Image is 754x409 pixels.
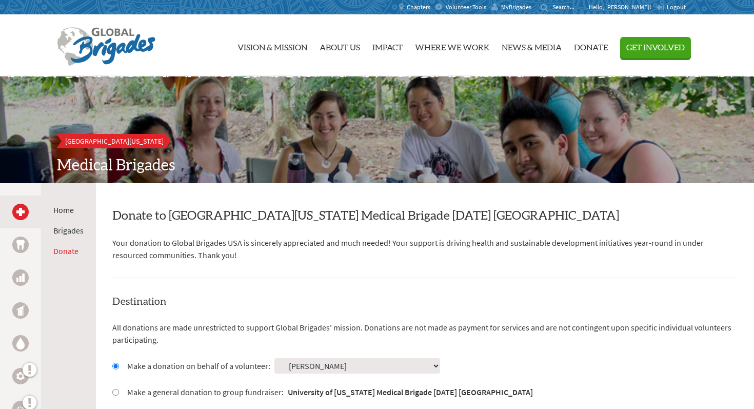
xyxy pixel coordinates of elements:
[57,134,172,148] a: [GEOGRAPHIC_DATA][US_STATE]
[112,237,738,261] p: Your donation to Global Brigades USA is sincerely appreciated and much needed! Your support is dr...
[16,240,25,249] img: Dental
[552,3,582,11] input: Search...
[53,224,84,237] li: Brigades
[112,295,738,309] h4: Destination
[288,387,533,397] strong: University of [US_STATE] Medical Brigade [DATE] [GEOGRAPHIC_DATA]
[502,19,562,72] a: News & Media
[16,305,25,316] img: Public Health
[16,274,25,282] img: Business
[501,3,531,11] span: MyBrigades
[237,19,307,72] a: Vision & Mission
[53,205,74,215] a: Home
[12,237,29,253] a: Dental
[16,337,25,349] img: Water
[656,3,686,11] a: Logout
[667,3,686,11] span: Logout
[626,44,685,52] span: Get Involved
[57,157,697,175] h2: Medical Brigades
[12,269,29,286] a: Business
[12,368,29,384] a: Engineering
[407,3,430,11] span: Chapters
[127,360,270,372] label: Make a donation on behalf of a volunteer:
[620,37,691,58] button: Get Involved
[112,321,738,346] p: All donations are made unrestricted to support Global Brigades' mission. Donations are not made a...
[415,19,489,72] a: Where We Work
[53,245,84,257] li: Donate
[589,3,656,11] p: Hello, [PERSON_NAME]!
[53,225,84,236] a: Brigades
[112,208,738,224] h2: Donate to [GEOGRAPHIC_DATA][US_STATE] Medical Brigade [DATE] [GEOGRAPHIC_DATA]
[446,3,486,11] span: Volunteer Tools
[16,372,25,380] img: Engineering
[372,19,403,72] a: Impact
[127,386,533,398] label: Make a general donation to group fundraiser:
[12,302,29,319] a: Public Health
[57,27,155,66] img: Global Brigades Logo
[53,246,78,256] a: Donate
[65,137,164,146] span: [GEOGRAPHIC_DATA][US_STATE]
[53,204,84,216] li: Home
[12,204,29,220] a: Medical
[574,19,608,72] a: Donate
[16,208,25,216] img: Medical
[12,335,29,352] a: Water
[320,19,360,72] a: About Us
